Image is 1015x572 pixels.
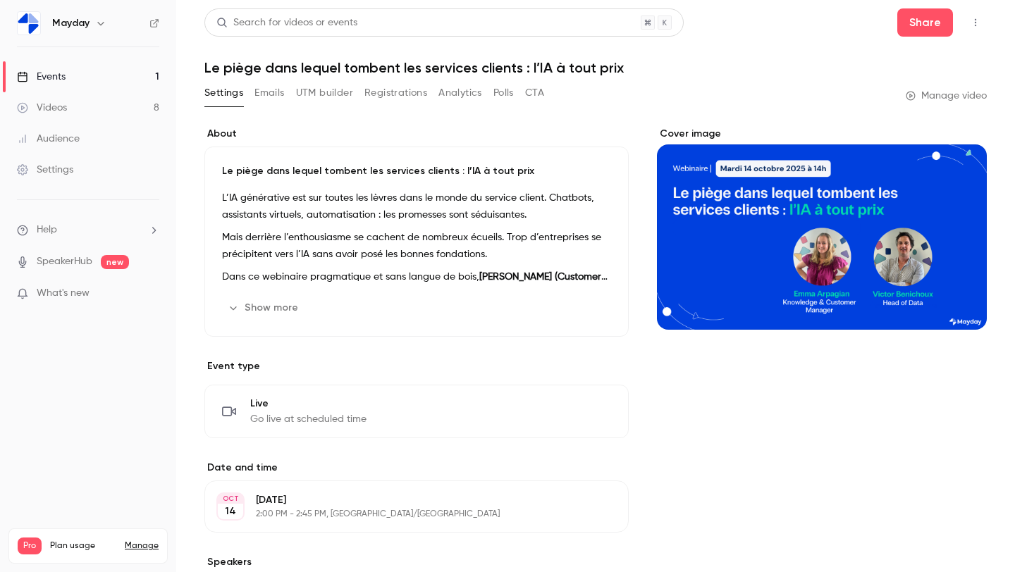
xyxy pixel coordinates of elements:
[657,127,987,330] section: Cover image
[525,82,544,104] button: CTA
[37,286,90,301] span: What's new
[204,127,629,141] label: About
[52,16,90,30] h6: Mayday
[125,540,159,552] a: Manage
[50,540,116,552] span: Plan usage
[296,82,353,104] button: UTM builder
[657,127,987,141] label: Cover image
[256,509,554,520] p: 2:00 PM - 2:45 PM, [GEOGRAPHIC_DATA]/[GEOGRAPHIC_DATA]
[222,189,611,223] p: L’IA générative est sur toutes les lèvres dans le monde du service client. Chatbots, assistants v...
[254,82,284,104] button: Emails
[364,82,427,104] button: Registrations
[17,132,80,146] div: Audience
[204,59,987,76] h1: Le piège dans lequel tombent les services clients : l’IA à tout prix
[18,537,42,554] span: Pro
[18,12,40,35] img: Mayday
[222,164,611,178] p: Le piège dans lequel tombent les services clients : l’IA à tout prix
[222,229,611,263] p: Mais derrière l’enthousiasme se cachent de nombreux écueils. Trop d’entreprises se précipitent ve...
[438,82,482,104] button: Analytics
[204,461,629,475] label: Date and time
[218,494,243,504] div: OCT
[225,504,236,518] p: 14
[250,397,367,411] span: Live
[250,412,367,426] span: Go live at scheduled time
[222,297,307,319] button: Show more
[204,82,243,104] button: Settings
[204,555,629,569] label: Speakers
[17,70,66,84] div: Events
[37,254,92,269] a: SpeakerHub
[906,89,987,103] a: Manage video
[37,223,57,237] span: Help
[17,101,67,115] div: Videos
[204,359,629,373] p: Event type
[17,163,73,177] div: Settings
[17,223,159,237] li: help-dropdown-opener
[142,287,159,300] iframe: Noticeable Trigger
[897,8,953,37] button: Share
[256,493,554,507] p: [DATE]
[493,82,514,104] button: Polls
[216,15,357,30] div: Search for videos or events
[222,268,611,285] p: Dans ce webinaire pragmatique et sans langue de bois, et lèveront le voile sur que rencontrent le...
[101,255,129,269] span: new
